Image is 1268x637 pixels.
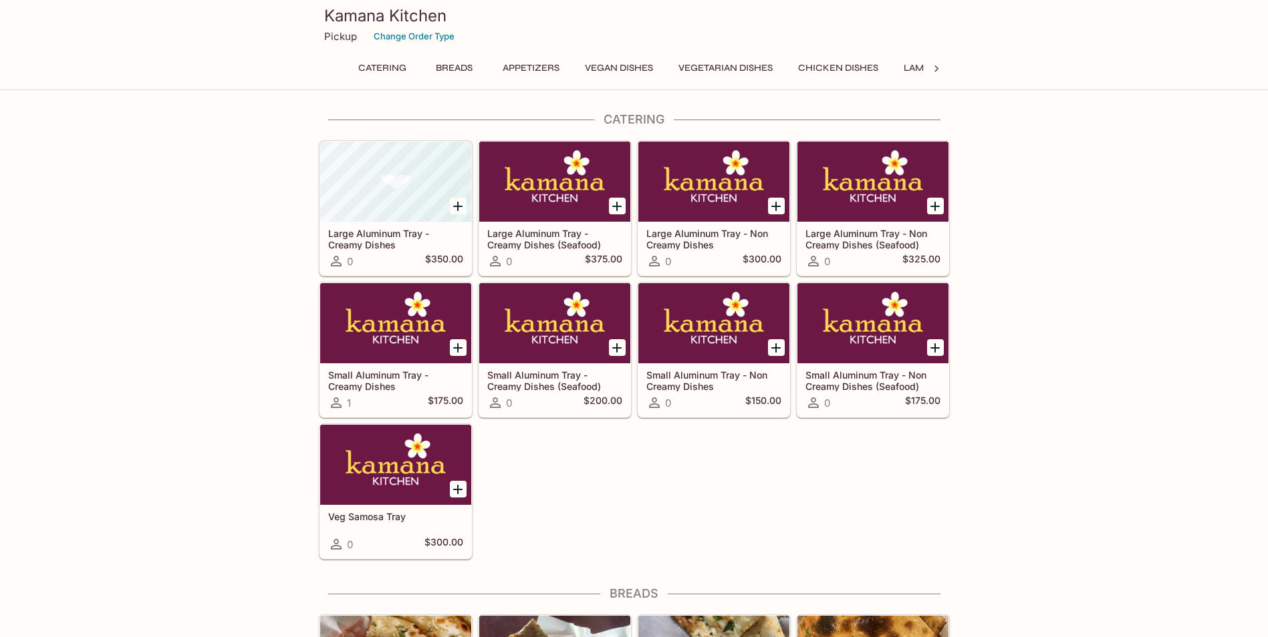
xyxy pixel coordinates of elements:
h5: $300.00 [424,536,463,552]
h3: Kamana Kitchen [324,5,944,26]
h5: $175.00 [428,395,463,411]
div: Small Aluminum Tray - Creamy Dishes [320,283,471,363]
div: Large Aluminum Tray - Creamy Dishes (Seafood) [479,142,630,222]
button: Lamb Dishes [896,59,973,77]
button: Add Large Aluminum Tray - Creamy Dishes (Seafood) [609,198,626,214]
a: Large Aluminum Tray - Creamy Dishes (Seafood)0$375.00 [479,141,631,276]
a: Veg Samosa Tray0$300.00 [320,424,472,559]
h5: Large Aluminum Tray - Non Creamy Dishes [646,228,781,250]
span: 0 [824,255,830,268]
button: Catering [351,59,414,77]
h5: Large Aluminum Tray - Creamy Dishes [328,228,463,250]
button: Add Large Aluminum Tray - Non Creamy Dishes [768,198,785,214]
button: Add Small Aluminum Tray - Non Creamy Dishes [768,339,785,356]
h5: Large Aluminum Tray - Creamy Dishes (Seafood) [487,228,622,250]
a: Large Aluminum Tray - Non Creamy Dishes0$300.00 [638,141,790,276]
button: Add Small Aluminum Tray - Creamy Dishes [450,339,467,356]
h5: $175.00 [905,395,940,411]
a: Large Aluminum Tray - Non Creamy Dishes (Seafood)0$325.00 [797,141,949,276]
a: Large Aluminum Tray - Creamy Dishes0$350.00 [320,141,472,276]
h5: Large Aluminum Tray - Non Creamy Dishes (Seafood) [805,228,940,250]
h4: Catering [319,112,950,127]
h5: Small Aluminum Tray - Non Creamy Dishes [646,369,781,391]
button: Change Order Type [368,26,461,47]
span: 0 [665,397,671,409]
div: Small Aluminum Tray - Non Creamy Dishes [638,283,789,363]
button: Vegetarian Dishes [671,59,780,77]
h4: Breads [319,586,950,601]
h5: Veg Samosa Tray [328,511,463,522]
h5: Small Aluminum Tray - Creamy Dishes (Seafood) [487,369,622,391]
div: Large Aluminum Tray - Creamy Dishes [320,142,471,222]
div: Small Aluminum Tray - Non Creamy Dishes (Seafood) [797,283,948,363]
span: 0 [665,255,671,268]
button: Vegan Dishes [578,59,660,77]
a: Small Aluminum Tray - Creamy Dishes (Seafood)0$200.00 [479,282,631,417]
span: 0 [506,397,512,409]
p: Pickup [324,30,357,43]
h5: $350.00 [425,253,463,269]
button: Add Large Aluminum Tray - Non Creamy Dishes (Seafood) [927,198,944,214]
span: 0 [347,538,353,551]
span: 1 [347,397,351,409]
button: Appetizers [495,59,567,77]
h5: $300.00 [743,253,781,269]
h5: $200.00 [584,395,622,411]
button: Add Small Aluminum Tray - Non Creamy Dishes (Seafood) [927,339,944,356]
h5: Small Aluminum Tray - Creamy Dishes [328,369,463,391]
h5: $150.00 [745,395,781,411]
span: 0 [347,255,353,268]
button: Breads [424,59,485,77]
h5: $325.00 [902,253,940,269]
a: Small Aluminum Tray - Non Creamy Dishes (Seafood)0$175.00 [797,282,949,417]
button: Add Small Aluminum Tray - Creamy Dishes (Seafood) [609,339,626,356]
a: Small Aluminum Tray - Non Creamy Dishes0$150.00 [638,282,790,417]
h5: Small Aluminum Tray - Non Creamy Dishes (Seafood) [805,369,940,391]
button: Chicken Dishes [791,59,886,77]
button: Add Veg Samosa Tray [450,481,467,497]
h5: $375.00 [585,253,622,269]
span: 0 [824,397,830,409]
button: Add Large Aluminum Tray - Creamy Dishes [450,198,467,214]
div: Large Aluminum Tray - Non Creamy Dishes (Seafood) [797,142,948,222]
div: Veg Samosa Tray [320,425,471,505]
span: 0 [506,255,512,268]
div: Small Aluminum Tray - Creamy Dishes (Seafood) [479,283,630,363]
div: Large Aluminum Tray - Non Creamy Dishes [638,142,789,222]
a: Small Aluminum Tray - Creamy Dishes1$175.00 [320,282,472,417]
